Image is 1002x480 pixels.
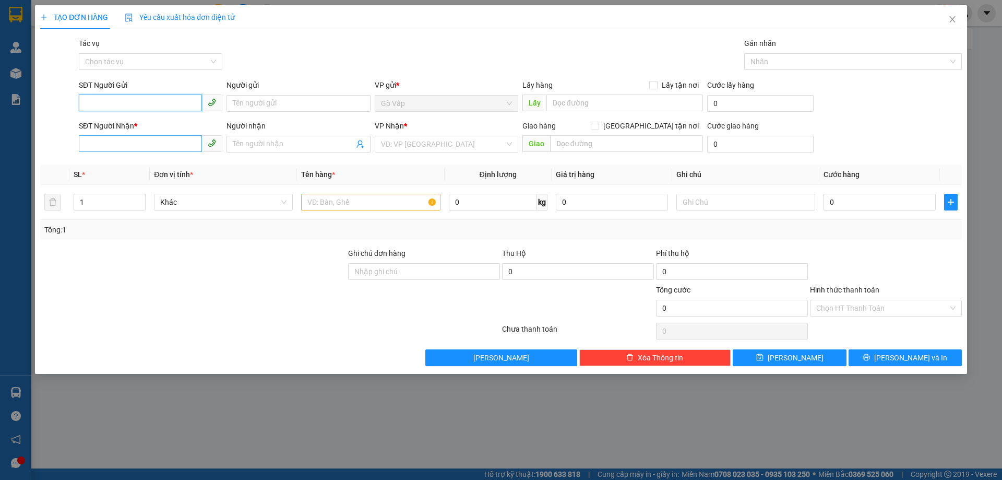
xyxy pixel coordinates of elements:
input: Cước lấy hàng [707,95,814,112]
span: Yêu cầu xuất hóa đơn điện tử [125,13,235,21]
span: close [948,15,957,24]
button: plus [944,194,958,210]
div: Người nhận [226,120,370,132]
button: deleteXóa Thông tin [579,349,731,366]
span: Lấy tận nơi [658,79,703,91]
label: Ghi chú đơn hàng [348,249,405,257]
span: Khác [160,194,287,210]
input: VD: Bàn, Ghế [301,194,440,210]
span: Giá trị hàng [556,170,594,179]
span: Cước hàng [824,170,860,179]
span: Thu Hộ [502,249,526,257]
div: Chưa thanh toán [501,323,655,342]
span: Lấy [522,95,546,111]
span: Lấy hàng [522,81,553,89]
span: printer [863,354,870,362]
span: kg [537,194,547,210]
div: Phí thu hộ [656,248,808,263]
span: TẠO ĐƠN HÀNG [40,13,108,21]
span: plus [40,14,47,21]
input: Cước giao hàng [707,136,814,153]
input: Ghi chú đơn hàng [348,263,500,280]
div: VP gửi [375,79,518,91]
span: Giao [522,135,550,152]
input: Ghi Chú [676,194,815,210]
input: Dọc đường [550,135,703,152]
span: plus [945,198,957,206]
button: save[PERSON_NAME] [733,349,846,366]
span: Gò Vấp [381,96,512,111]
span: Tổng cước [656,286,690,294]
span: Đơn vị tính [154,170,193,179]
div: Người gửi [226,79,370,91]
div: SĐT Người Nhận [79,120,222,132]
div: SĐT Người Gửi [79,79,222,91]
label: Cước giao hàng [707,122,759,130]
label: Tác vụ [79,39,100,48]
button: Close [938,5,967,34]
span: delete [626,354,634,362]
button: [PERSON_NAME] [425,349,577,366]
span: save [756,354,764,362]
span: VP Nhận [375,122,404,130]
span: [PERSON_NAME] và In [874,352,947,364]
span: [GEOGRAPHIC_DATA] tận nơi [599,120,703,132]
input: 0 [556,194,668,210]
span: Tên hàng [301,170,335,179]
span: phone [208,98,216,107]
label: Hình thức thanh toán [810,286,879,294]
input: Dọc đường [546,95,703,111]
span: [PERSON_NAME] [768,352,824,364]
span: SL [74,170,82,179]
span: Giao hàng [522,122,556,130]
span: Định lượng [480,170,517,179]
th: Ghi chú [672,165,819,185]
div: Tổng: 1 [44,224,387,236]
span: Xóa Thông tin [638,352,683,364]
label: Cước lấy hàng [707,81,754,89]
label: Gán nhãn [744,39,776,48]
span: [PERSON_NAME] [473,352,529,364]
span: phone [208,139,216,147]
button: delete [44,194,61,210]
span: user-add [356,140,364,148]
img: icon [125,14,133,22]
button: printer[PERSON_NAME] và In [849,349,962,366]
